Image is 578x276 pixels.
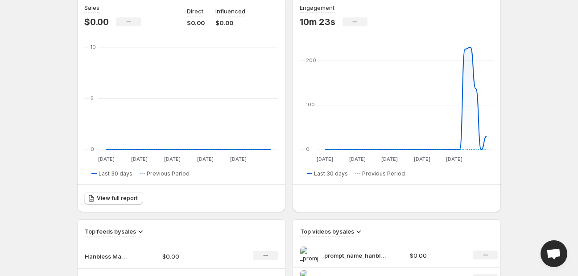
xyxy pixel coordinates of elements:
[300,227,354,236] h3: Top videos by sales
[91,146,94,152] text: 0
[317,156,333,162] text: [DATE]
[306,146,310,152] text: 0
[187,7,203,16] p: Direct
[97,195,138,202] span: View full report
[230,156,247,162] text: [DATE]
[306,101,315,108] text: 100
[147,170,190,177] span: Previous Period
[362,170,405,177] span: Previous Period
[91,95,94,101] text: 5
[84,192,143,205] a: View full report
[300,17,335,27] p: 10m 23s
[322,251,388,260] p: _prompt_name_hanbless_wearable_electric_ 12 1
[410,251,462,260] p: $0.00
[349,156,366,162] text: [DATE]
[99,170,132,177] span: Last 30 days
[131,156,148,162] text: [DATE]
[414,156,430,162] text: [DATE]
[215,18,245,27] p: $0.00
[197,156,214,162] text: [DATE]
[300,3,334,12] h3: Engagement
[85,252,129,261] p: Hanbless Magnetic Selfie Mirror
[541,240,567,267] a: Open chat
[215,7,245,16] p: Influenced
[84,17,109,27] p: $0.00
[164,156,181,162] text: [DATE]
[85,227,136,236] h3: Top feeds by sales
[187,18,205,27] p: $0.00
[306,57,316,63] text: 200
[381,156,398,162] text: [DATE]
[84,3,99,12] h3: Sales
[162,252,226,261] p: $0.00
[314,170,348,177] span: Last 30 days
[300,247,318,264] img: _prompt_name_hanbless_wearable_electric_ 12 1
[98,156,115,162] text: [DATE]
[446,156,462,162] text: [DATE]
[91,44,96,50] text: 10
